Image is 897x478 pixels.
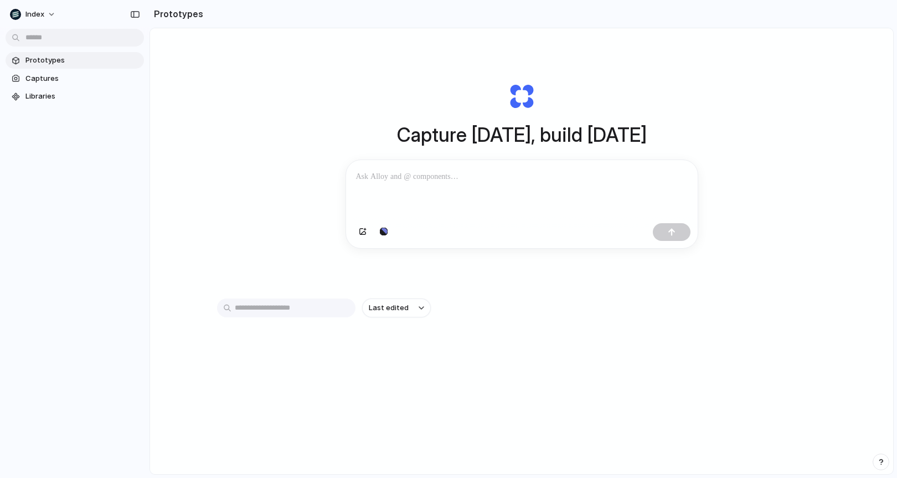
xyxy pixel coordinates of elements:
a: Prototypes [6,52,144,69]
button: Last edited [362,299,431,317]
span: Libraries [25,91,140,102]
button: Index [6,6,61,23]
span: Last edited [369,302,409,313]
h1: Capture [DATE], build [DATE] [397,120,647,150]
span: Prototypes [25,55,140,66]
a: Libraries [6,88,144,105]
span: Captures [25,73,140,84]
h2: Prototypes [149,7,203,20]
span: Index [25,9,44,20]
a: Captures [6,70,144,87]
